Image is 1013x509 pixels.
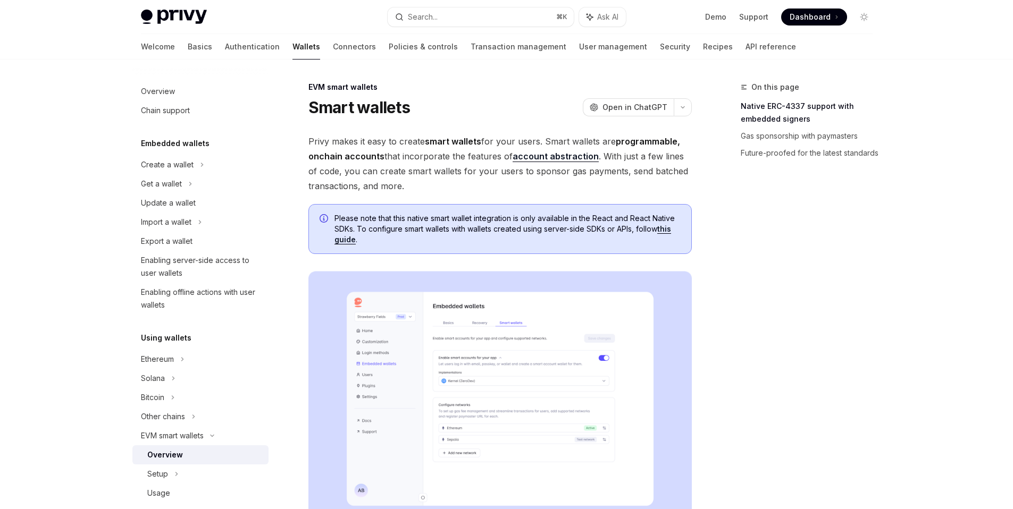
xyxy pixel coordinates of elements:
[141,85,175,98] div: Overview
[141,197,196,209] div: Update a wallet
[147,468,168,480] div: Setup
[408,11,438,23] div: Search...
[141,372,165,385] div: Solana
[334,213,681,245] span: Please note that this native smart wallet integration is only available in the React and React Na...
[579,34,647,60] a: User management
[602,102,667,113] span: Open in ChatGPT
[132,483,269,503] a: Usage
[471,34,566,60] a: Transaction management
[741,98,881,128] a: Native ERC-4337 support with embedded signers
[746,34,796,60] a: API reference
[132,251,269,283] a: Enabling server-side access to user wallets
[141,235,192,248] div: Export a wallet
[739,12,768,22] a: Support
[132,101,269,120] a: Chain support
[141,34,175,60] a: Welcome
[141,391,164,404] div: Bitcoin
[141,10,207,24] img: light logo
[703,34,733,60] a: Recipes
[790,12,831,22] span: Dashboard
[856,9,873,26] button: Toggle dark mode
[388,7,574,27] button: Search...⌘K
[389,34,458,60] a: Policies & controls
[132,193,269,213] a: Update a wallet
[141,254,262,279] div: Enabling server-side access to user wallets
[320,214,330,225] svg: Info
[132,283,269,315] a: Enabling offline actions with user wallets
[579,7,626,27] button: Ask AI
[425,136,481,147] strong: smart wallets
[141,177,182,190] div: Get a wallet
[147,487,170,499] div: Usage
[308,134,692,193] span: Privy makes it easy to create for your users. Smart wallets are that incorporate the features of ...
[292,34,320,60] a: Wallets
[132,82,269,101] a: Overview
[141,286,262,311] div: Enabling offline actions with user wallets
[141,158,194,171] div: Create a wallet
[147,448,183,461] div: Overview
[597,12,618,22] span: Ask AI
[781,9,847,26] a: Dashboard
[583,98,674,116] button: Open in ChatGPT
[132,232,269,251] a: Export a wallet
[308,98,410,117] h1: Smart wallets
[141,332,191,344] h5: Using wallets
[705,12,726,22] a: Demo
[308,82,692,92] div: EVM smart wallets
[141,137,210,150] h5: Embedded wallets
[188,34,212,60] a: Basics
[225,34,280,60] a: Authentication
[141,216,191,228] div: Import a wallet
[141,104,190,117] div: Chain support
[132,445,269,464] a: Overview
[556,13,567,21] span: ⌘ K
[333,34,376,60] a: Connectors
[751,81,799,94] span: On this page
[141,429,204,442] div: EVM smart wallets
[513,151,599,162] a: account abstraction
[741,128,881,145] a: Gas sponsorship with paymasters
[141,353,174,366] div: Ethereum
[660,34,690,60] a: Security
[741,145,881,162] a: Future-proofed for the latest standards
[141,410,185,423] div: Other chains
